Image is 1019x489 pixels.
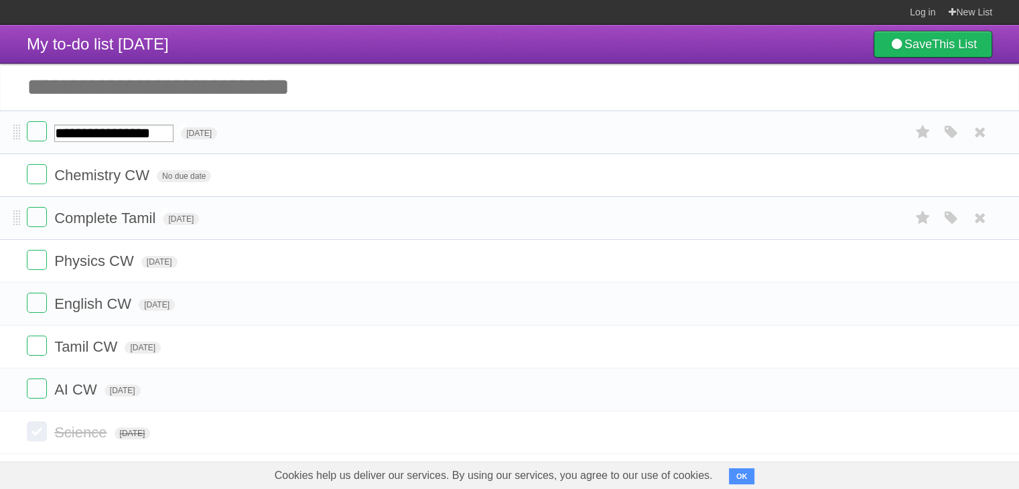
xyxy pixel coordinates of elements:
[181,127,217,139] span: [DATE]
[125,342,161,354] span: [DATE]
[910,207,936,229] label: Star task
[54,295,135,312] span: English CW
[54,381,100,398] span: AI CW
[27,421,47,441] label: Done
[157,170,211,182] span: No due date
[27,250,47,270] label: Done
[729,468,755,484] button: OK
[54,210,159,226] span: Complete Tamil
[27,164,47,184] label: Done
[874,31,992,58] a: SaveThis List
[27,121,47,141] label: Done
[27,207,47,227] label: Done
[27,293,47,313] label: Done
[27,378,47,399] label: Done
[54,253,137,269] span: Physics CW
[261,462,726,489] span: Cookies help us deliver our services. By using our services, you agree to our use of cookies.
[139,299,175,311] span: [DATE]
[141,256,178,268] span: [DATE]
[54,167,153,184] span: Chemistry CW
[932,38,977,51] b: This List
[27,35,169,53] span: My to-do list [DATE]
[105,385,141,397] span: [DATE]
[54,338,121,355] span: Tamil CW
[163,213,199,225] span: [DATE]
[115,427,151,439] span: [DATE]
[910,121,936,143] label: Star task
[27,336,47,356] label: Done
[54,424,110,441] span: Science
